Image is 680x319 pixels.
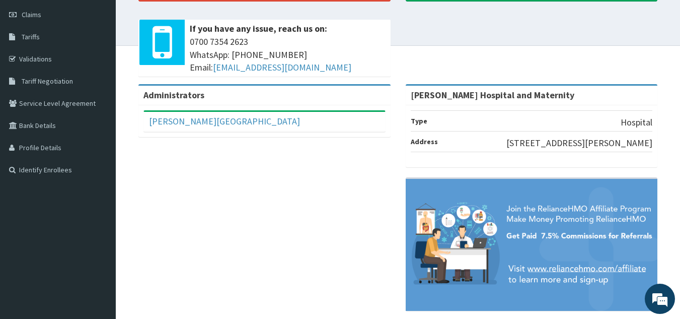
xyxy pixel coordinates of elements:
[22,10,41,19] span: Claims
[22,77,73,86] span: Tariff Negotiation
[22,32,40,41] span: Tariffs
[143,89,204,101] b: Administrators
[621,116,652,129] p: Hospital
[19,50,41,76] img: d_794563401_company_1708531726252_794563401
[411,137,438,146] b: Address
[213,61,351,73] a: [EMAIL_ADDRESS][DOMAIN_NAME]
[406,179,658,311] img: provider-team-banner.png
[165,5,189,29] div: Minimize live chat window
[52,56,169,70] div: Chat with us now
[5,212,192,247] textarea: Type your message and hit 'Enter'
[58,95,139,197] span: We're online!
[411,89,574,101] strong: [PERSON_NAME] Hospital and Maternity
[190,35,386,74] span: 0700 7354 2623 WhatsApp: [PHONE_NUMBER] Email:
[411,116,427,125] b: Type
[506,137,652,150] p: [STREET_ADDRESS][PERSON_NAME]
[149,115,300,127] a: [PERSON_NAME][GEOGRAPHIC_DATA]
[190,23,327,34] b: If you have any issue, reach us on:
